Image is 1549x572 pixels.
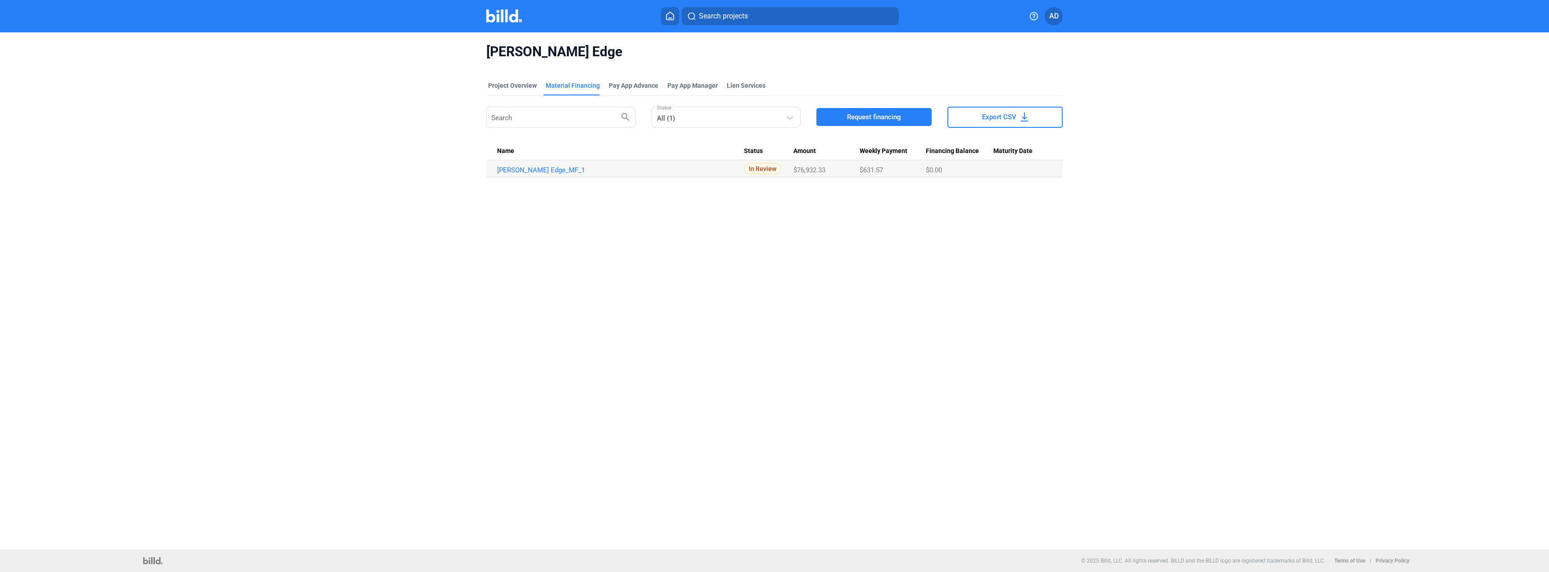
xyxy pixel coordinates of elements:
mat-icon: search [620,111,631,122]
div: Financing Balance [926,147,993,155]
div: Amount [793,147,860,155]
span: Name [497,147,514,155]
p: © 2025 Billd, LLC. All rights reserved. BILLD and the BILLD logo are registered trademarks of Bil... [1081,558,1325,564]
span: $76,932.33 [793,166,825,174]
div: Project Overview [488,81,537,90]
span: $631.57 [860,166,883,174]
span: Maturity Date [993,147,1033,155]
div: Maturity Date [993,147,1052,155]
span: Request financing [847,113,901,122]
button: Search projects [682,7,899,25]
b: Terms of Use [1334,558,1365,564]
span: Financing Balance [926,147,979,155]
span: Amount [793,147,816,155]
img: Billd Company Logo [486,9,522,23]
div: Lien Services [727,81,765,90]
div: Status [744,147,793,155]
img: logo [143,557,163,564]
a: [PERSON_NAME] Edge_MF_1 [497,166,744,174]
div: Name [497,147,744,155]
span: Search projects [699,11,748,22]
span: Export CSV [982,113,1016,122]
div: Pay App Advance [609,81,658,90]
mat-select-trigger: All (1) [657,114,675,122]
button: Request financing [816,108,932,126]
span: Weekly Payment [860,147,907,155]
div: Material Financing [546,81,600,90]
button: AD [1045,7,1063,25]
b: Privacy Policy [1376,558,1409,564]
span: $0.00 [926,166,942,174]
span: [PERSON_NAME] Edge [486,43,1063,60]
span: AD [1049,11,1059,22]
span: In Review [744,163,781,174]
div: Weekly Payment [860,147,926,155]
span: Pay App Manager [667,81,718,90]
button: Export CSV [947,107,1063,128]
p: | [1370,558,1371,564]
span: Status [744,147,763,155]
